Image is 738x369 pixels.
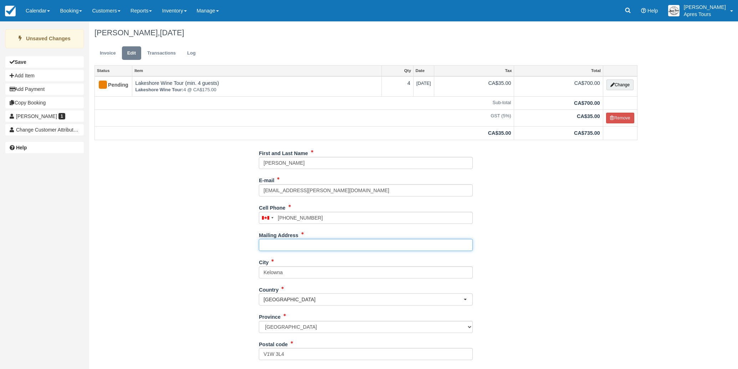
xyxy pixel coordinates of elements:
strong: CA$735.00 [574,130,600,136]
label: E-mail [259,174,274,184]
strong: CA$35.00 [577,113,600,119]
strong: CA$700.00 [574,100,600,106]
td: Lakeshore Wine Tour (min. 4 guests) [132,76,381,97]
a: Invoice [94,46,121,60]
em: Sub-total [98,99,511,106]
p: Apres Tours [684,11,726,18]
label: Province [259,311,281,321]
label: City [259,256,268,266]
button: Add Payment [5,83,84,95]
strong: CA$35.00 [488,130,511,136]
div: Pending [98,80,123,91]
button: [GEOGRAPHIC_DATA] [259,293,473,306]
img: A1 [668,5,680,16]
span: [DATE] [416,81,431,86]
span: Help [647,8,658,14]
em: 4 @ CA$175.00 [135,87,378,93]
a: [PERSON_NAME] 1 [5,111,84,122]
td: 4 [381,76,413,97]
img: checkfront-main-nav-mini-logo.png [5,6,16,16]
a: Log [182,46,201,60]
p: [PERSON_NAME] [684,4,726,11]
span: Change Customer Attribution [16,127,80,133]
td: CA$35.00 [434,76,514,97]
button: Change [606,80,634,90]
button: Save [5,56,84,68]
label: Cell Phone [259,202,285,212]
a: Date [414,66,434,76]
strong: Unsaved Changes [26,36,71,41]
b: Help [16,145,27,150]
button: Add Item [5,70,84,81]
a: Help [5,142,84,153]
a: Transactions [142,46,181,60]
div: Canada: +1 [259,212,276,224]
a: Qty [382,66,413,76]
label: Country [259,284,278,294]
label: Mailing Address [259,229,298,239]
a: Total [514,66,603,76]
button: Change Customer Attribution [5,124,84,135]
i: Help [641,8,646,13]
em: GST (5%) [98,113,511,119]
span: 1 [58,113,65,119]
a: Item [132,66,381,76]
h1: [PERSON_NAME], [94,29,637,37]
td: CA$700.00 [514,76,603,97]
label: Postal code [259,338,288,348]
strong: Lakeshore Wine Tour [135,87,183,92]
b: Save [15,59,26,65]
button: Copy Booking [5,97,84,108]
button: Remove [606,113,634,123]
span: [PERSON_NAME] [16,113,57,119]
a: Status [95,66,132,76]
a: Tax [434,66,514,76]
span: [GEOGRAPHIC_DATA] [263,296,463,303]
a: Edit [122,46,141,60]
label: First and Last Name [259,147,308,157]
span: [DATE] [160,28,184,37]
